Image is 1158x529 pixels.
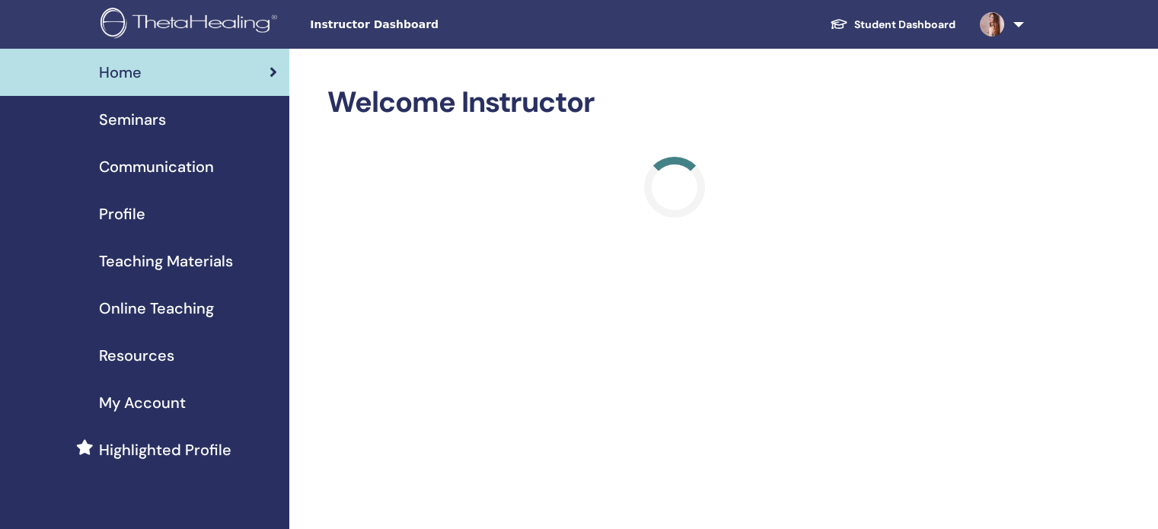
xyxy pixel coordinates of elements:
span: Instructor Dashboard [310,17,538,33]
span: Communication [99,155,214,178]
h2: Welcome Instructor [327,85,1021,120]
img: graduation-cap-white.svg [830,18,848,30]
span: Profile [99,202,145,225]
span: Teaching Materials [99,250,233,272]
span: Seminars [99,108,166,131]
span: Online Teaching [99,297,214,320]
span: Highlighted Profile [99,438,231,461]
span: Resources [99,344,174,367]
span: My Account [99,391,186,414]
span: Home [99,61,142,84]
a: Student Dashboard [818,11,968,39]
img: logo.png [100,8,282,42]
img: default.jpg [980,12,1004,37]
